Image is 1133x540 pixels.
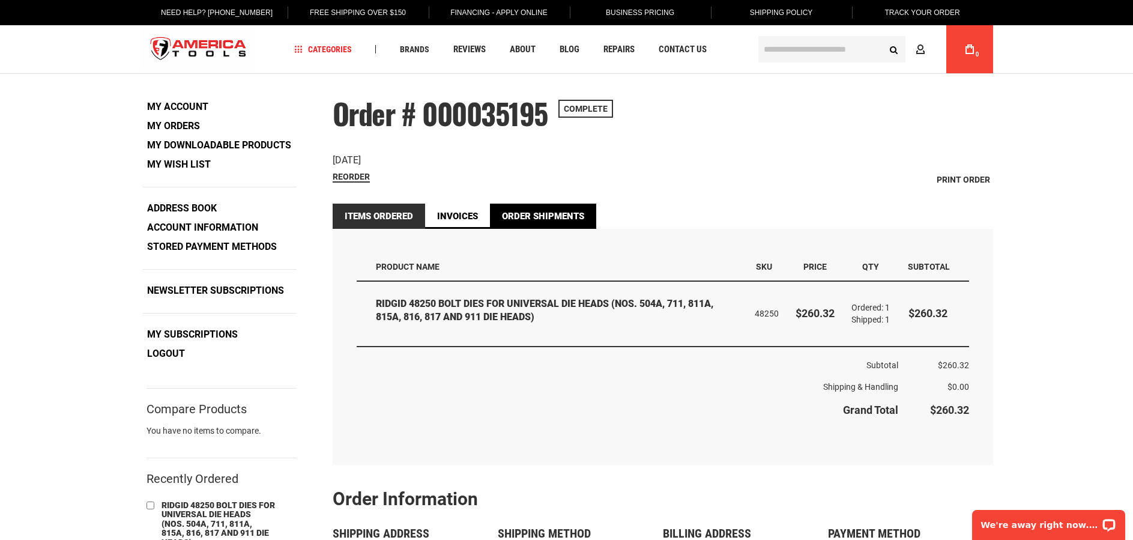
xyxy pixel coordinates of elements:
[490,204,596,229] a: Order Shipments
[796,307,835,320] span: $260.32
[510,45,536,54] span: About
[947,382,969,392] span: $0.00
[143,282,288,300] a: Newsletter Subscriptions
[376,297,738,325] strong: RIDGID 48250 BOLT DIES FOR UNIVERSAL DIE HEADS (NOS. 504A, 711, 811A, 815A, 816, 817 AND 911 DIE ...
[143,117,204,135] a: My Orders
[851,303,885,312] span: Ordered
[333,154,361,166] span: [DATE]
[400,45,429,53] span: Brands
[357,347,898,376] th: Subtotal
[147,425,297,449] div: You have no items to compare.
[937,175,990,184] span: Print Order
[448,41,491,58] a: Reviews
[143,199,221,217] a: Address Book
[560,45,579,54] span: Blog
[885,303,890,312] span: 1
[885,315,890,324] span: 1
[908,307,947,320] span: $260.32
[143,156,215,174] a: My Wish List
[294,45,352,53] span: Categories
[883,38,905,61] button: Search
[147,120,200,132] strong: My Orders
[603,45,635,54] span: Repairs
[394,41,435,58] a: Brands
[554,41,585,58] a: Blog
[750,8,813,17] span: Shipping Policy
[598,41,640,58] a: Repairs
[746,253,787,281] th: SKU
[333,92,548,135] span: Order # 000035195
[147,404,247,414] strong: Compare Products
[333,172,370,181] span: Reorder
[898,253,969,281] th: Subtotal
[930,404,969,416] span: $260.32
[958,25,981,73] a: 0
[140,27,257,72] a: store logo
[143,238,281,256] a: Stored Payment Methods
[934,171,993,189] a: Print Order
[357,253,746,281] th: Product Name
[140,27,257,72] img: America Tools
[143,326,242,344] a: My Subscriptions
[143,345,189,363] a: Logout
[787,253,843,281] th: Price
[333,204,425,229] strong: Items Ordered
[659,45,707,54] span: Contact Us
[746,282,787,347] td: 48250
[976,51,979,58] span: 0
[653,41,712,58] a: Contact Us
[143,98,213,116] a: My Account
[143,219,262,237] a: Account Information
[558,100,613,118] span: Complete
[357,376,898,398] th: Shipping & Handling
[289,41,357,58] a: Categories
[504,41,541,58] a: About
[143,136,295,154] a: My Downloadable Products
[843,404,898,416] strong: Grand Total
[333,172,370,183] a: Reorder
[453,45,486,54] span: Reviews
[147,472,238,486] strong: Recently Ordered
[843,253,898,281] th: Qty
[938,360,969,370] span: $260.32
[333,488,478,509] strong: Order Information
[964,502,1133,540] iframe: LiveChat chat widget
[851,315,885,324] span: Shipped
[425,204,490,229] a: Invoices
